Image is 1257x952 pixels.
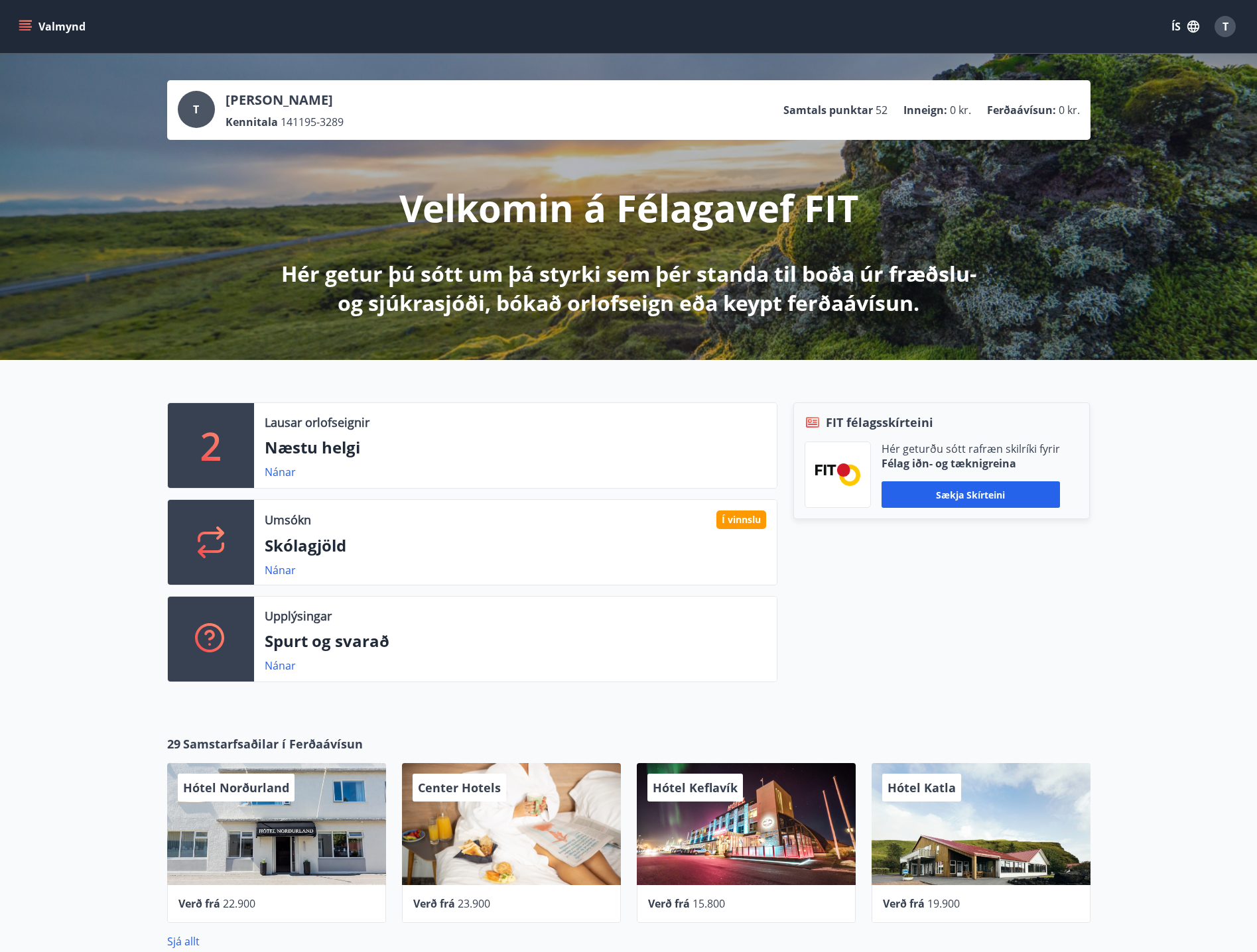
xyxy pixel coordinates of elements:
[265,465,296,479] a: Nánar
[265,534,766,557] p: Skólagjöld
[648,896,690,911] span: Verð frá
[413,896,455,911] span: Verð frá
[716,510,766,529] div: Í vinnslu
[815,463,860,485] img: FPQVkF9lTnNbbaRSFyT17YYeljoOGk5m51IhT0bO.png
[265,563,296,577] a: Nánar
[265,436,766,459] p: Næstu helgi
[950,103,971,117] span: 0 kr.
[279,259,979,318] p: Hér getur þú sótt um þá styrki sem þér standa til boða úr fræðslu- og sjúkrasjóði, bókað orlofsei...
[265,630,766,652] p: Spurt og svarað
[653,780,738,796] span: Hótel Keflavík
[183,735,363,752] span: Samstarfsaðilar í Ferðaávísun
[200,420,222,471] p: 2
[193,102,199,117] span: T
[167,735,180,752] span: 29
[399,182,858,233] p: Velkomin á Félagavef FIT
[987,103,1056,117] p: Ferðaávísun :
[826,414,933,431] span: FIT félagsskírteini
[1059,103,1080,117] span: 0 kr.
[167,934,200,949] a: Sjá allt
[178,896,220,911] span: Verð frá
[458,896,490,911] span: 23.900
[265,658,296,673] a: Nánar
[783,103,873,117] p: Samtals punktar
[1164,15,1207,38] button: ÍS
[223,896,255,911] span: 22.900
[16,15,91,38] button: menu
[927,896,960,911] span: 19.900
[281,115,344,129] span: 141195-3289
[265,511,311,528] p: Umsókn
[882,442,1060,456] p: Hér geturðu sótt rafræn skilríki fyrir
[888,780,956,796] span: Hótel Katla
[418,780,501,796] span: Center Hotels
[882,456,1060,471] p: Félag iðn- og tæknigreina
[903,103,947,117] p: Inneign :
[876,103,888,117] span: 52
[693,896,725,911] span: 15.800
[265,414,369,431] p: Lausar orlofseignir
[265,607,332,625] p: Upplýsingar
[1209,11,1241,42] button: T
[183,780,289,796] span: Hótel Norðurland
[883,896,925,911] span: Verð frá
[882,481,1060,508] button: Sækja skírteini
[226,91,344,109] p: [PERSON_NAME]
[1223,19,1228,34] span: T
[226,115,278,129] p: Kennitala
